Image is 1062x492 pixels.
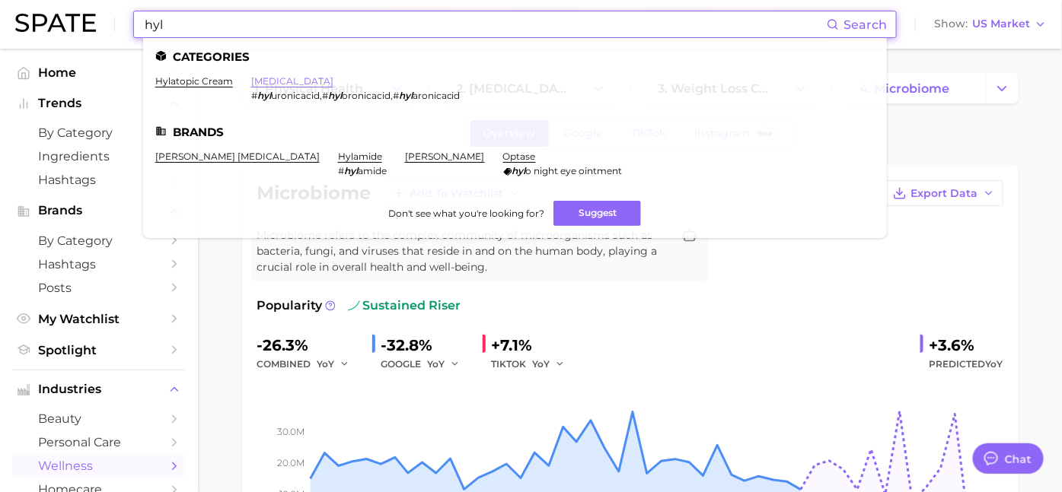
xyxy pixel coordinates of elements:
[257,355,360,373] div: combined
[38,233,160,248] span: by Category
[934,20,968,28] span: Show
[388,208,544,219] span: Don't see what you're looking for?
[399,90,413,101] em: hyl
[342,90,391,101] span: oronicacid
[12,144,186,168] a: Ingredients
[38,204,160,217] span: Brands
[12,454,186,478] a: wellness
[12,430,186,454] a: personal care
[986,73,1019,103] button: Change Category
[930,355,1003,373] span: Predicted
[38,173,160,187] span: Hashtags
[328,90,342,101] em: hyl
[338,165,344,176] span: #
[381,333,470,357] div: -32.8%
[251,75,333,87] a: [MEDICAL_DATA]
[492,333,576,357] div: +7.1%
[533,357,550,370] span: YoY
[405,151,485,162] a: [PERSON_NAME]
[15,14,96,32] img: SPATE
[911,187,978,200] span: Export Data
[12,199,186,222] button: Brands
[885,180,1003,206] button: Export Data
[317,355,350,373] button: YoY
[972,20,1030,28] span: US Market
[38,281,160,295] span: Posts
[38,459,160,473] span: wellness
[381,355,470,373] div: GOOGLE
[257,333,360,357] div: -26.3%
[143,11,827,37] input: Search here for a brand, industry, or ingredient
[12,407,186,430] a: beauty
[38,65,160,80] span: Home
[348,300,360,312] img: sustained riser
[155,50,875,63] li: Categories
[155,125,875,138] li: Brands
[38,257,160,271] span: Hashtags
[257,227,671,275] span: Microbiome refers to the complex community of microorganisms such as bacteria, fungi, and viruses...
[12,338,186,362] a: Spotlight
[428,357,445,370] span: YoY
[38,312,160,326] span: My Watchlist
[257,297,323,315] span: Popularity
[393,90,399,101] span: #
[526,165,623,176] span: o night eye ointment
[12,378,186,401] button: Industries
[338,151,382,162] a: hylamide
[12,229,186,252] a: by Category
[428,355,461,373] button: YoY
[38,435,160,449] span: personal care
[317,357,335,370] span: YoY
[12,307,186,331] a: My Watchlist
[271,90,320,101] span: uronicacid
[12,168,186,192] a: Hashtags
[986,358,1003,370] span: YoY
[38,97,160,110] span: Trends
[503,151,536,162] a: optase
[12,61,186,84] a: Home
[930,333,1003,357] div: +3.6%
[38,411,160,426] span: beauty
[492,355,576,373] div: TIKTOK
[38,149,160,163] span: Ingredients
[344,165,358,176] em: hyl
[12,92,186,115] button: Trends
[322,90,328,101] span: #
[847,73,986,103] a: 4. microbiome
[930,14,1051,34] button: ShowUS Market
[155,151,320,162] a: [PERSON_NAME] [MEDICAL_DATA]
[512,165,526,176] em: hyl
[38,382,160,396] span: Industries
[38,343,160,357] span: Spotlight
[533,355,566,373] button: YoY
[12,276,186,300] a: Posts
[12,252,186,276] a: Hashtags
[348,297,461,315] span: sustained riser
[860,81,950,96] span: 4. microbiome
[257,90,271,101] em: hyl
[12,121,186,144] a: by Category
[844,17,887,32] span: Search
[413,90,461,101] span: aronicacid
[155,75,233,87] a: hylatopic cream
[358,165,387,176] span: amide
[251,90,461,101] div: , ,
[251,90,257,101] span: #
[553,201,641,226] button: Suggest
[38,125,160,140] span: by Category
